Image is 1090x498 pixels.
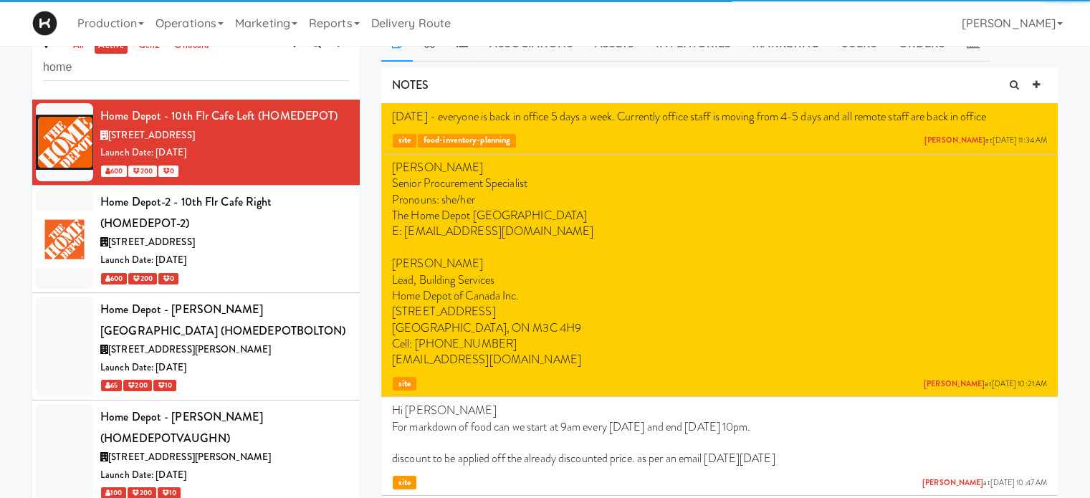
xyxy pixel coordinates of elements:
p: Lead, Building Services [392,272,1047,288]
div: Home Depot - [PERSON_NAME] (HOMEDEPOTVAUGHN) [100,406,349,449]
p: [STREET_ADDRESS] [392,304,1047,320]
div: Home Depot-2 - 10th Flr Cafe Right (HOMEDEPOT-2) [100,191,349,234]
span: 600 [101,273,127,284]
span: NOTES [392,77,429,93]
p: Pronouns: she/her [392,192,1047,208]
p: Home Depot of Canada Inc. [392,288,1047,304]
span: site [393,134,416,148]
p: [PERSON_NAME] [392,256,1047,272]
div: Home Depot - [PERSON_NAME][GEOGRAPHIC_DATA] (HOMEDEPOTBOLTON) [100,299,349,341]
span: 200 [128,166,156,177]
p: Senior Procurement Specialist [392,176,1047,191]
img: Micromart [32,11,57,36]
div: Launch Date: [DATE] [100,252,349,269]
span: [STREET_ADDRESS] [108,235,195,249]
span: 0 [158,166,178,177]
span: at [DATE] 11:34 AM [924,135,1047,146]
span: 200 [128,273,156,284]
p: [GEOGRAPHIC_DATA], ON M3C 4H9 [392,320,1047,336]
p: [DATE] - everyone is back in office 5 days a week. Currently office staff is moving from 4-5 days... [392,109,1047,125]
span: 10 [153,380,176,391]
li: Home Depot - [PERSON_NAME][GEOGRAPHIC_DATA] (HOMEDEPOTBOLTON)[STREET_ADDRESS][PERSON_NAME]Launch ... [32,293,360,401]
div: Launch Date: [DATE] [100,359,349,377]
div: Launch Date: [DATE] [100,144,349,162]
a: [PERSON_NAME] [922,477,983,488]
p: [EMAIL_ADDRESS][DOMAIN_NAME] [392,352,1047,368]
span: [STREET_ADDRESS] [108,128,195,142]
p: discount to be applied off the already discounted price. as per an email [DATE][DATE] [392,451,1047,466]
input: Search site [43,54,349,81]
span: at [DATE] 10:47 AM [922,478,1047,489]
span: 65 [101,380,122,391]
span: site [393,377,416,391]
p: Hi [PERSON_NAME] [392,403,1047,418]
span: [STREET_ADDRESS][PERSON_NAME] [108,450,271,464]
span: food-inventory-planning [418,134,515,148]
span: site [393,476,416,489]
span: [STREET_ADDRESS][PERSON_NAME] [108,343,271,356]
a: [PERSON_NAME] [924,378,985,389]
span: 600 [101,166,127,177]
li: Home Depot - 10th Flr Cafe Left (HOMEDEPOT)[STREET_ADDRESS]Launch Date: [DATE] 600 200 0 [32,100,360,186]
span: at [DATE] 10:21 AM [924,379,1047,390]
p: For markdown of food can we start at 9am every [DATE] and end [DATE] 10pm. [392,419,1047,435]
div: Home Depot - 10th Flr Cafe Left (HOMEDEPOT) [100,105,349,127]
li: Home Depot-2 - 10th Flr Cafe Right (HOMEDEPOT-2)[STREET_ADDRESS]Launch Date: [DATE] 600 200 0 [32,186,360,293]
a: [PERSON_NAME] [924,135,985,145]
span: 0 [158,273,178,284]
p: The Home Depot [GEOGRAPHIC_DATA] [392,208,1047,224]
p: [PERSON_NAME] [392,160,1047,176]
span: 200 [123,380,151,391]
p: E: [EMAIL_ADDRESS][DOMAIN_NAME] [392,224,1047,239]
p: Cell: [PHONE_NUMBER] [392,336,1047,352]
div: Launch Date: [DATE] [100,466,349,484]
